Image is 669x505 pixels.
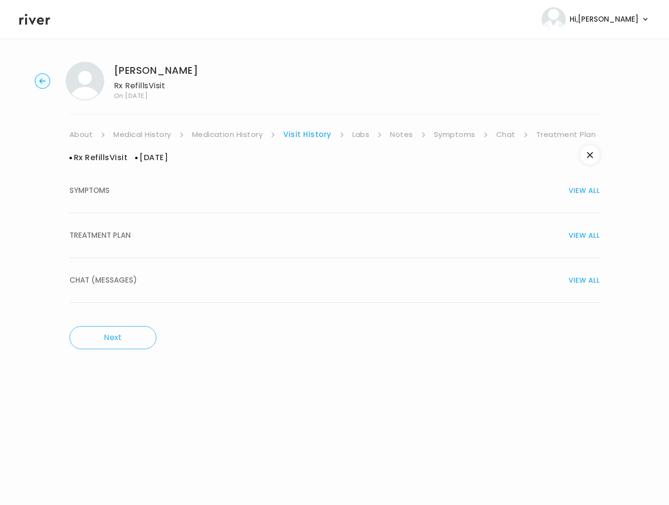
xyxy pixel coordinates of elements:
[390,128,413,141] a: Notes
[570,13,639,26] span: Hi, [PERSON_NAME]
[113,128,171,141] a: Medical History
[569,229,599,242] span: VIEW ALL
[542,7,566,31] img: user avatar
[70,229,131,242] span: TREATMENT PLAN
[434,128,475,141] a: Symptoms
[70,273,137,287] span: CHAT (MESSAGES)
[70,258,599,303] button: CHAT (MESSAGES)VIEW ALL
[70,213,599,258] button: TREATMENT PLANVIEW ALL
[114,93,198,99] span: On: [DATE]
[114,79,198,93] p: Rx Refills Visit
[496,128,516,141] a: Chat
[70,168,599,213] button: SYMPTOMSVIEW ALL
[569,273,599,287] span: VIEW ALL
[283,128,331,141] a: Visit History
[70,326,156,349] button: Next
[66,62,104,100] img: Patricia Denman
[135,151,168,164] span: [DATE]
[70,184,110,197] span: SYMPTOMS
[352,128,370,141] a: Labs
[70,128,93,141] a: About
[70,151,127,164] h3: Rx Refills Visit
[114,64,198,77] h1: [PERSON_NAME]
[192,128,263,141] a: Medication History
[569,184,599,197] span: VIEW ALL
[536,128,596,141] a: Treatment Plan
[542,7,650,31] button: user avatarHi,[PERSON_NAME]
